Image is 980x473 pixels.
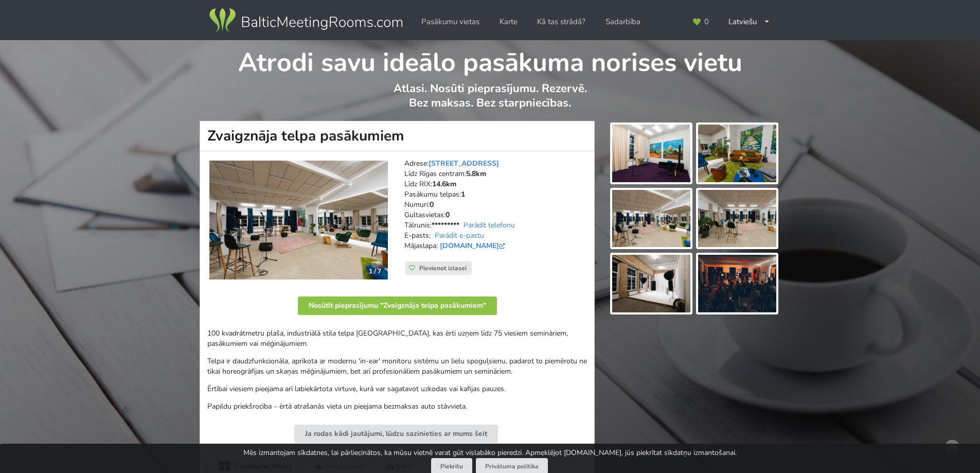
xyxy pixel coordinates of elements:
p: Atlasi. Nosūti pieprasījumu. Rezervē. Bez maksas. Bez starpniecības. [200,81,780,121]
address: Adrese: Līdz Rīgas centram: Līdz RIX: Pasākumu telpas: Numuri: Gultasvietas: Tālrunis: E-pasts: M... [404,159,587,261]
h1: Zvaigznāja telpa pasākumiem [200,121,595,151]
p: Telpa ir daudzfunkcionāla, aprīkota ar modernu 'in-ear' monitoru sistēmu un lielu spoguļsienu, pa... [207,356,587,377]
a: Kā tas strādā? [530,12,593,32]
img: Zvaigznāja telpa pasākumiem | Rīga | Pasākumu vieta - galerijas bilde [698,125,776,182]
img: Baltic Meeting Rooms [207,6,404,35]
img: Zvaigznāja telpa pasākumiem | Rīga | Pasākumu vieta - galerijas bilde [698,255,776,312]
a: Karte [492,12,525,32]
a: [DOMAIN_NAME] [440,241,507,251]
span: 0 [704,18,709,26]
img: Zvaigznāja telpa pasākumiem | Rīga | Pasākumu vieta - galerijas bilde [612,255,690,312]
strong: 0 [430,200,434,209]
a: Pasākumu vietas [414,12,487,32]
a: [STREET_ADDRESS] [429,159,499,168]
strong: 5.8km [466,169,486,179]
div: 1 / 7 [363,264,387,279]
strong: 1 [461,189,465,199]
p: Papildu priekšrocība – ērtā atrašanās vieta un pieejama bezmaksas auto stāvvieta. [207,401,587,412]
strong: 0 [446,210,450,220]
img: Zvaigznāja telpa pasākumiem | Rīga | Pasākumu vieta - galerijas bilde [612,190,690,248]
h1: Atrodi savu ideālo pasākuma norises vietu [200,40,780,79]
button: Nosūtīt pieprasījumu "Zvaigznāja telpa pasākumiem" [298,296,497,315]
a: Parādīt telefonu [464,220,515,230]
img: Zvaigznāja telpa pasākumiem | Rīga | Pasākumu vieta - galerijas bilde [612,125,690,182]
img: Industriālā stila telpa | Rīga | Zvaigznāja telpa pasākumiem [209,161,388,280]
a: Industriālā stila telpa | Rīga | Zvaigznāja telpa pasākumiem 1 / 7 [209,161,388,280]
div: Latviešu [721,12,777,32]
span: Pievienot izlasei [419,264,467,272]
a: Parādīt e-pastu [435,231,484,240]
img: Zvaigznāja telpa pasākumiem | Rīga | Pasākumu vieta - galerijas bilde [698,190,776,248]
strong: 14.6km [432,179,456,189]
a: Sadarbība [598,12,648,32]
p: 100 kvadrātmetru plaša, industriālā stila telpa [GEOGRAPHIC_DATA], kas ērti uzņem līdz 75 viesiem... [207,328,587,349]
button: Ja rodas kādi jautājumi, lūdzu sazinieties ar mums šeit [294,425,498,443]
p: Ērtībai viesiem pieejama arī labiekārtota virtuve, kurā var sagatavot uzkodas vai kafijas pauzes. [207,384,587,394]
